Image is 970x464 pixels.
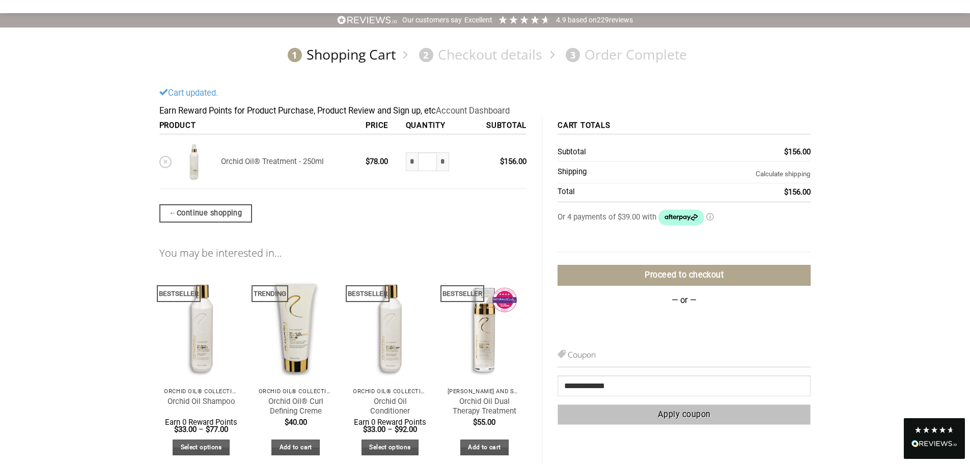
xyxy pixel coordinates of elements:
[911,440,957,447] img: REVIEWS.io
[259,388,333,395] p: Orchid Oil® Collection
[784,187,811,197] bdi: 156.00
[556,16,568,24] span: 4.9
[473,418,477,427] span: $
[395,425,399,434] span: $
[414,46,543,64] a: 2Checkout details
[569,315,811,336] iframe: PayPal-paypal
[353,388,427,395] p: Orchid Oil® Collection
[337,15,397,25] img: REVIEWS.io
[469,118,526,135] th: Subtotal
[159,270,243,383] img: REDAVID Orchid Oil Shampoo
[366,157,370,166] span: $
[363,425,385,434] bdi: 33.00
[558,348,811,368] h3: Coupon
[168,397,235,406] a: Orchid Oil Shampoo
[164,388,238,395] p: Orchid Oil® Collection
[914,426,955,434] div: 4.8 Stars
[448,397,522,417] a: Orchid Oil Dual Therapy Treatment
[558,236,811,248] iframe: Secure payment input frame
[169,207,177,219] span: ←
[159,247,527,260] h2: You may be interested in…
[285,418,307,427] bdi: 40.00
[500,157,504,166] span: $
[159,87,811,100] div: Cart updated.
[460,440,509,455] a: Add to cart: “Orchid Oil Dual Therapy Treatment”
[174,425,178,434] span: $
[362,118,402,135] th: Price
[784,147,788,156] span: $
[784,187,788,197] span: $
[283,46,396,64] a: 1Shopping Cart
[362,440,419,455] a: Select options for “Orchid Oil Conditioner”
[206,425,228,434] bdi: 77.00
[288,48,302,62] span: 1
[756,170,811,178] a: Calculate shipping
[254,270,338,383] img: REDAVID Orchid Oil Curl Defining Creme
[175,143,213,181] img: Orchid Oil® Treatment - 250ml
[558,265,811,286] a: Proceed to checkout
[558,161,648,183] th: Shipping
[354,418,426,427] span: Earn 0 Reward Points
[904,418,965,459] div: Read All Reviews
[387,425,393,434] span: –
[437,152,449,172] input: Increase quantity of Orchid Oil® Treatment - 250ml
[402,118,469,135] th: Quantity
[558,404,811,425] button: Apply coupon
[448,388,522,395] p: [PERSON_NAME] and Shine
[173,440,230,455] a: Select options for “Orchid Oil Shampoo”
[221,157,324,166] a: Orchid Oil® Treatment - 250ml
[395,425,417,434] bdi: 92.00
[159,38,811,71] nav: Checkout steps
[206,425,210,434] span: $
[406,152,418,172] input: Reduce quantity of Orchid Oil® Treatment - 250ml
[199,425,204,434] span: –
[706,212,714,222] a: Information - Opens a dialog
[558,212,658,222] span: Or 4 payments of $39.00 with
[174,425,197,434] bdi: 33.00
[353,397,427,417] a: Orchid Oil Conditioner
[436,106,510,116] a: Account Dashboard
[558,118,811,135] th: Cart totals
[568,16,597,24] span: Based on
[497,14,551,25] div: 4.91 Stars
[348,270,432,383] img: REDAVID Orchid Oil Conditioner
[165,418,237,427] span: Earn 0 Reward Points
[259,397,333,417] a: Orchid Oil® Curl Defining Creme
[419,48,433,62] span: 2
[159,156,172,168] a: Remove Orchid Oil® Treatment - 250ml from cart
[911,438,957,451] div: Read All Reviews
[159,204,252,223] a: Continue shopping
[558,294,811,308] p: — or —
[597,16,609,24] span: 229
[363,425,367,434] span: $
[402,15,462,25] div: Our customers say
[418,152,437,172] input: Product quantity
[285,418,289,427] span: $
[500,157,526,166] bdi: 156.00
[464,15,492,25] div: Excellent
[609,16,633,24] span: reviews
[366,157,388,166] bdi: 78.00
[159,104,811,118] div: Earn Reward Points for Product Purchase, Product Review and Sign up, etc
[442,270,527,383] img: REDAVID Orchid Oil Dual Therapy ~ Award Winning Curl Care
[473,418,495,427] bdi: 55.00
[784,147,811,156] bdi: 156.00
[159,118,362,135] th: Product
[558,183,648,202] th: Total
[271,440,320,455] a: Add to cart: “Orchid Oil® Curl Defining Creme”
[558,144,648,161] th: Subtotal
